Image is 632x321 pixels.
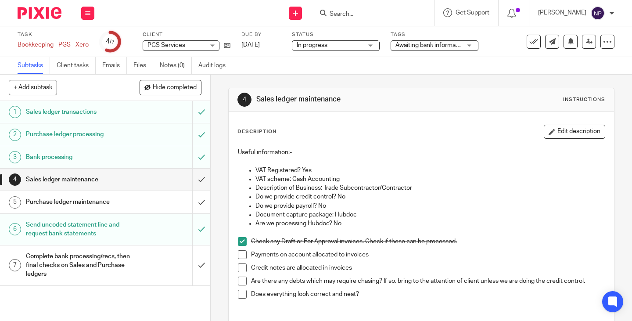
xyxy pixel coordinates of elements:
[251,237,605,246] p: Check any Draft or For Approval invoices. Check if these can be processed.
[18,57,50,74] a: Subtasks
[9,129,21,141] div: 2
[391,31,478,38] label: Tags
[297,42,327,48] span: In progress
[26,151,131,164] h1: Bank processing
[133,57,153,74] a: Files
[255,192,605,201] p: Do we provide credit control? No
[255,210,605,219] p: Document capture package: Hubdoc
[140,80,201,95] button: Hide completed
[563,96,605,103] div: Instructions
[251,277,605,285] p: Are there any debts which may require chasing? If so, bring to the attention of client unless we ...
[255,202,605,210] p: Do we provide payroll? No
[9,151,21,163] div: 3
[238,148,605,157] p: Useful information:-
[456,10,489,16] span: Get Support
[241,31,281,38] label: Due by
[18,31,89,38] label: Task
[26,173,131,186] h1: Sales ledger maintenance
[102,57,127,74] a: Emails
[26,218,131,241] h1: Send uncoded statement line and request bank statements
[153,84,197,91] span: Hide completed
[147,42,185,48] span: PGS Services
[9,80,57,95] button: + Add subtask
[329,11,408,18] input: Search
[241,42,260,48] span: [DATE]
[57,57,96,74] a: Client tasks
[26,250,131,281] h1: Complete bank processing/recs, then final checks on Sales and Purchase ledgers
[26,195,131,209] h1: Purchase ledger maintenance
[143,31,230,38] label: Client
[198,57,232,74] a: Audit logs
[395,42,466,48] span: Awaiting bank information
[9,173,21,186] div: 4
[292,31,380,38] label: Status
[9,259,21,271] div: 7
[591,6,605,20] img: svg%3E
[9,196,21,209] div: 5
[106,36,115,47] div: 4
[160,57,192,74] a: Notes (0)
[251,263,605,272] p: Credit notes are allocated in invoices
[26,128,131,141] h1: Purchase ledger processing
[237,93,251,107] div: 4
[255,219,605,228] p: Are we processing Hubdoc? No
[18,40,89,49] div: Bookkeeping - PGS - Xero
[255,166,605,175] p: VAT Registered? Yes
[237,128,276,135] p: Description
[256,95,440,104] h1: Sales ledger maintenance
[538,8,586,17] p: [PERSON_NAME]
[255,184,605,192] p: Description of Business: Trade Subcontractor/Contractor
[110,40,115,44] small: /7
[251,290,605,299] p: Does everything look correct and neat?
[9,106,21,118] div: 1
[544,125,605,139] button: Edit description
[255,175,605,184] p: VAT scheme: Cash Accounting
[251,250,605,259] p: Payments on account allocated to invoices
[26,105,131,119] h1: Sales ledger transactions
[9,223,21,235] div: 6
[18,7,61,19] img: Pixie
